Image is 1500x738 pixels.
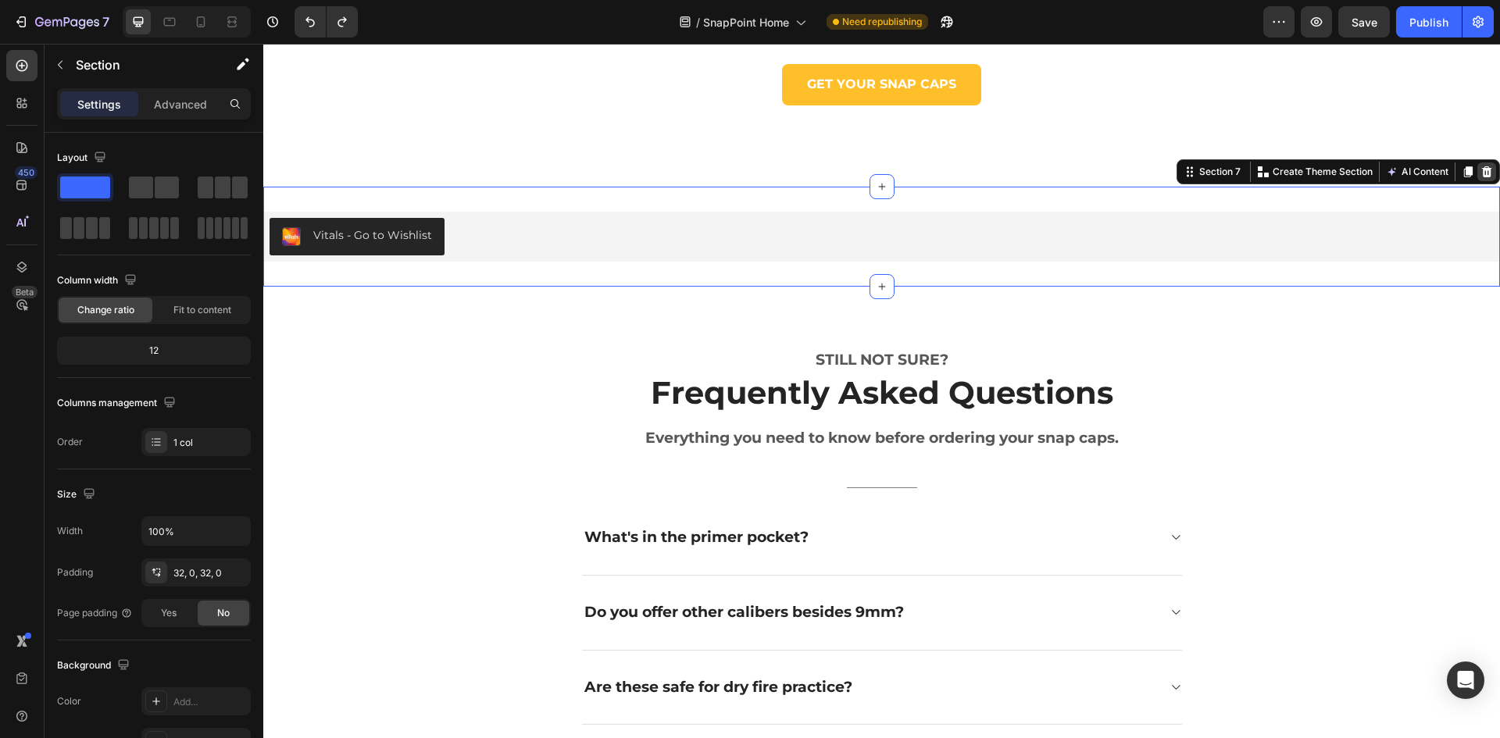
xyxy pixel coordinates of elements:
[1409,14,1448,30] div: Publish
[57,606,133,620] div: Page padding
[173,436,247,450] div: 1 col
[173,695,247,709] div: Add...
[77,96,121,112] p: Settings
[57,435,83,449] div: Order
[321,559,641,579] p: Do you offer other calibers besides 9mm?
[703,14,789,30] span: SnapPoint Home
[1352,16,1377,29] span: Save
[57,565,93,579] div: Padding
[1120,119,1188,137] button: AI Content
[321,484,545,504] p: What's in the primer pocket?
[57,694,81,708] div: Color
[142,517,250,545] input: Auto
[1396,6,1462,37] button: Publish
[60,340,248,362] div: 12
[15,166,37,179] div: 450
[102,12,109,31] p: 7
[318,327,920,371] h2: Frequently Asked Questions
[76,55,204,74] p: Section
[57,148,109,169] div: Layout
[696,14,700,30] span: /
[57,393,179,414] div: Columns management
[842,15,922,29] span: Need republishing
[321,634,589,654] p: Are these safe for dry fire practice?
[12,286,37,298] div: Beta
[6,6,116,37] button: 7
[57,524,83,538] div: Width
[57,270,140,291] div: Column width
[1338,6,1390,37] button: Save
[77,303,134,317] span: Change ratio
[173,566,247,580] div: 32, 0, 32, 0
[263,44,1500,738] iframe: To enrich screen reader interactions, please activate Accessibility in Grammarly extension settings
[1447,661,1484,699] div: Open Intercom Messenger
[57,655,133,676] div: Background
[320,385,918,405] p: Everything you need to know before ordering your snap caps.
[161,606,177,620] span: Yes
[173,303,231,317] span: Fit to content
[295,6,358,37] div: Undo/Redo
[933,121,980,135] div: Section 7
[1009,121,1109,135] p: Create Theme Section
[57,484,98,505] div: Size
[320,307,918,326] p: STILL NOT SURE?
[217,606,230,620] span: No
[154,96,207,112] p: Advanced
